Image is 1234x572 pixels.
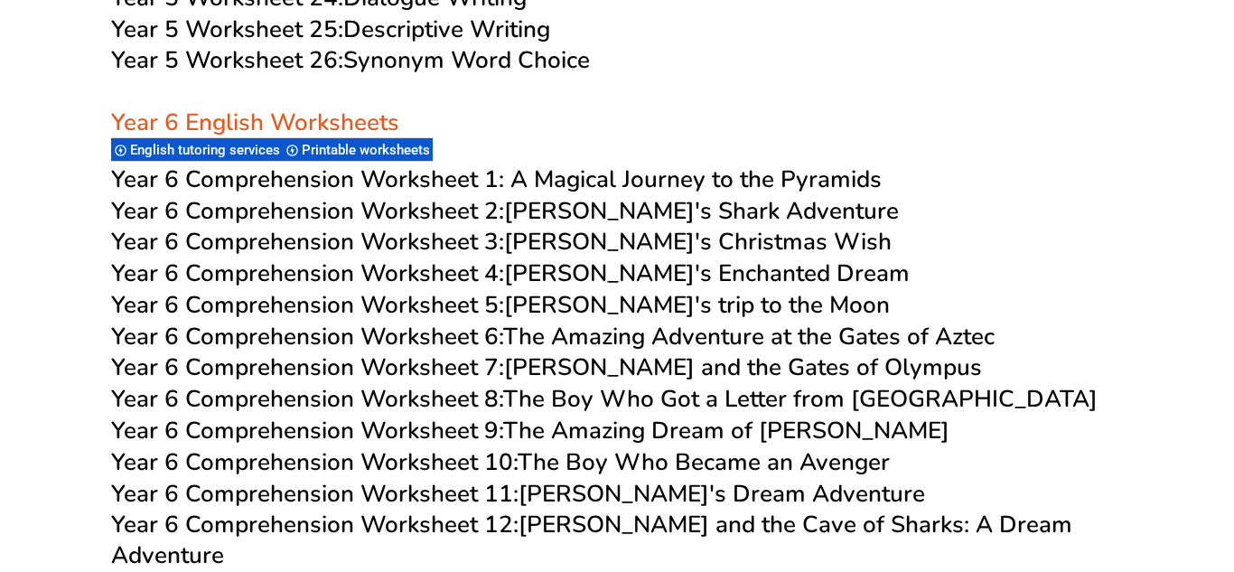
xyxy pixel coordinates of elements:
a: Year 6 Comprehension Worksheet 2:[PERSON_NAME]'s Shark Adventure [111,195,899,227]
span: Year 6 Comprehension Worksheet 2: [111,195,504,227]
span: Year 6 Comprehension Worksheet 8: [111,383,503,415]
span: Year 6 Comprehension Worksheet 10: [111,446,518,478]
span: Year 5 Worksheet 25: [111,14,343,45]
span: Year 6 Comprehension Worksheet 5: [111,289,504,321]
a: Year 5 Worksheet 26:Synonym Word Choice [111,44,590,76]
span: Year 6 Comprehension Worksheet 9: [111,415,503,446]
span: Year 5 Worksheet 26: [111,44,343,76]
a: Year 6 Comprehension Worksheet 10:The Boy Who Became an Avenger [111,446,890,478]
h3: Year 6 English Worksheets [111,77,1123,138]
a: Year 6 Comprehension Worksheet 5:[PERSON_NAME]'s trip to the Moon [111,289,890,321]
div: English tutoring services [111,137,283,162]
a: Year 6 Comprehension Worksheet 6:The Amazing Adventure at the Gates of Aztec [111,321,995,352]
iframe: Chat Widget [934,368,1234,572]
a: Year 5 Worksheet 25:Descriptive Writing [111,14,550,45]
span: Year 6 Comprehension Worksheet 12: [111,509,519,540]
a: Year 6 Comprehension Worksheet 12:[PERSON_NAME] and the Cave of Sharks: A Dream Adventure [111,509,1072,571]
a: Year 6 Comprehension Worksheet 11:[PERSON_NAME]'s Dream Adventure [111,478,925,510]
span: Printable worksheets [302,142,435,158]
a: Year 6 Comprehension Worksheet 3:[PERSON_NAME]'s Christmas Wish [111,226,892,258]
a: Year 6 Comprehension Worksheet 1: A Magical Journey to the Pyramids [111,164,882,195]
a: Year 6 Comprehension Worksheet 4:[PERSON_NAME]'s Enchanted Dream [111,258,910,289]
span: Year 6 Comprehension Worksheet 4: [111,258,504,289]
a: Year 6 Comprehension Worksheet 7:[PERSON_NAME] and the Gates of Olympus [111,352,982,383]
span: Year 6 Comprehension Worksheet 7: [111,352,504,383]
span: Year 6 Comprehension Worksheet 3: [111,226,504,258]
a: Year 6 Comprehension Worksheet 8:The Boy Who Got a Letter from [GEOGRAPHIC_DATA] [111,383,1098,415]
span: Year 6 Comprehension Worksheet 6: [111,321,503,352]
span: English tutoring services [130,142,285,158]
div: Printable worksheets [283,137,433,162]
a: Year 6 Comprehension Worksheet 9:The Amazing Dream of [PERSON_NAME] [111,415,949,446]
span: Year 6 Comprehension Worksheet 11: [111,478,519,510]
